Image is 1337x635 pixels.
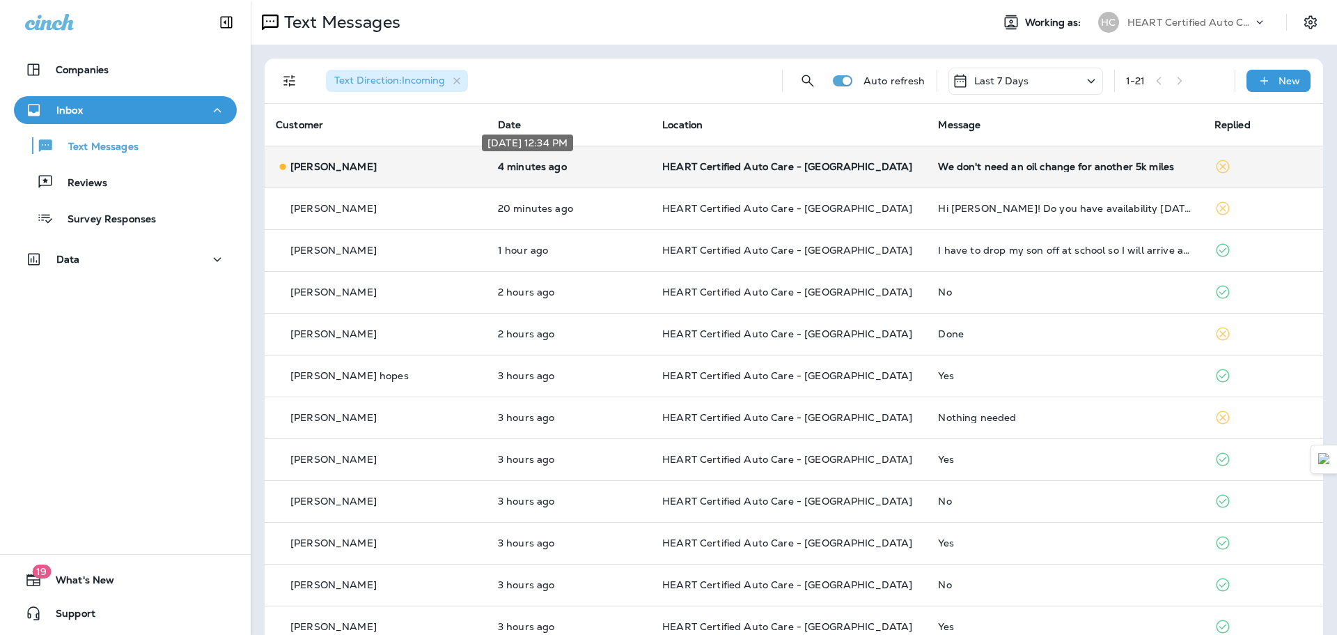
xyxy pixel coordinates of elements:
[662,369,912,382] span: HEART Certified Auto Care - [GEOGRAPHIC_DATA]
[938,496,1191,507] div: No
[290,161,377,172] p: [PERSON_NAME]
[938,328,1191,339] div: Done
[938,118,980,131] span: Message
[662,579,912,591] span: HEART Certified Auto Care - [GEOGRAPHIC_DATA]
[498,161,640,172] p: Oct 13, 2025 12:34 PM
[290,496,377,507] p: [PERSON_NAME]
[482,135,573,151] div: [DATE] 12:34 PM
[14,245,237,273] button: Data
[14,131,237,160] button: Text Messages
[276,118,323,131] span: Customer
[662,411,912,424] span: HEART Certified Auto Care - [GEOGRAPHIC_DATA]
[326,70,468,92] div: Text Direction:Incoming
[14,96,237,124] button: Inbox
[56,105,83,116] p: Inbox
[14,56,237,84] button: Companies
[662,160,912,173] span: HEART Certified Auto Care - [GEOGRAPHIC_DATA]
[938,203,1191,214] div: Hi Ben! Do you have availability this Friday the 17th for an 8am drop off for an oil change?
[290,454,377,465] p: [PERSON_NAME]
[498,496,640,507] p: Oct 13, 2025 09:17 AM
[662,328,912,340] span: HEART Certified Auto Care - [GEOGRAPHIC_DATA]
[938,454,1191,465] div: Yes
[290,621,377,632] p: [PERSON_NAME]
[290,579,377,590] p: [PERSON_NAME]
[938,579,1191,590] div: No
[56,64,109,75] p: Companies
[32,565,51,579] span: 19
[54,141,139,154] p: Text Messages
[290,370,409,381] p: [PERSON_NAME] hopes
[1098,12,1119,33] div: HC
[498,621,640,632] p: Oct 13, 2025 09:09 AM
[938,412,1191,423] div: Nothing needed
[1318,453,1331,466] img: Detect Auto
[1127,17,1253,28] p: HEART Certified Auto Care
[498,579,640,590] p: Oct 13, 2025 09:12 AM
[290,328,377,339] p: [PERSON_NAME]
[938,245,1191,256] div: I have to drop my son off at school so I will arrive about 8:30. I will need a ride home. Thx.
[290,203,377,214] p: [PERSON_NAME]
[1279,75,1300,86] p: New
[1214,118,1251,131] span: Replied
[498,412,640,423] p: Oct 13, 2025 09:27 AM
[863,75,925,86] p: Auto refresh
[42,608,95,625] span: Support
[498,537,640,549] p: Oct 13, 2025 09:17 AM
[498,286,640,298] p: Oct 13, 2025 10:20 AM
[938,161,1191,172] div: We don't need an oil change for another 5k miles
[334,74,445,86] span: Text Direction : Incoming
[938,621,1191,632] div: Yes
[498,203,640,214] p: Oct 13, 2025 12:19 PM
[794,67,822,95] button: Search Messages
[662,202,912,215] span: HEART Certified Auto Care - [GEOGRAPHIC_DATA]
[1298,10,1323,35] button: Settings
[14,566,237,594] button: 19What's New
[290,245,377,256] p: [PERSON_NAME]
[498,328,640,339] p: Oct 13, 2025 09:43 AM
[938,537,1191,549] div: Yes
[938,370,1191,381] div: Yes
[662,620,912,633] span: HEART Certified Auto Care - [GEOGRAPHIC_DATA]
[662,286,912,298] span: HEART Certified Auto Care - [GEOGRAPHIC_DATA]
[662,495,912,507] span: HEART Certified Auto Care - [GEOGRAPHIC_DATA]
[938,286,1191,298] div: No
[276,67,304,95] button: Filters
[279,12,400,33] p: Text Messages
[290,412,377,423] p: [PERSON_NAME]
[662,453,912,466] span: HEART Certified Auto Care - [GEOGRAPHIC_DATA]
[56,254,80,265] p: Data
[1025,17,1084,29] span: Working as:
[54,177,107,190] p: Reviews
[974,75,1029,86] p: Last 7 Days
[662,537,912,549] span: HEART Certified Auto Care - [GEOGRAPHIC_DATA]
[14,167,237,197] button: Reviews
[14,204,237,233] button: Survey Responses
[290,286,377,298] p: [PERSON_NAME]
[207,8,246,36] button: Collapse Sidebar
[662,244,912,257] span: HEART Certified Auto Care - [GEOGRAPHIC_DATA]
[1126,75,1146,86] div: 1 - 21
[14,599,237,627] button: Support
[498,370,640,381] p: Oct 13, 2025 09:29 AM
[498,245,640,256] p: Oct 13, 2025 11:24 AM
[498,118,522,131] span: Date
[290,537,377,549] p: [PERSON_NAME]
[42,574,114,591] span: What's New
[498,454,640,465] p: Oct 13, 2025 09:27 AM
[662,118,703,131] span: Location
[54,213,156,227] p: Survey Responses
